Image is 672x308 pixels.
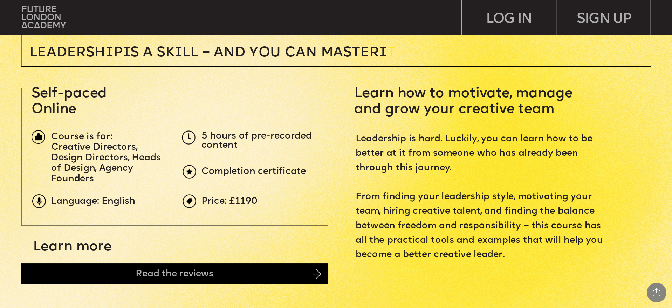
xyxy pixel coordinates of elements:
span: Course is for: [51,132,112,142]
span: Creative Directors, Design Directors, Heads of Design, Agency Founders [51,142,163,184]
span: i [123,46,130,60]
span: i [174,46,182,60]
span: Price: £1190 [201,196,258,206]
span: Language: English [51,196,135,206]
span: Leadersh p s a sk ll – and you can MASTER [29,46,387,60]
img: image-14cb1b2c-41b0-4782-8715-07bdb6bd2f06.png [313,269,321,279]
img: upload-9eb2eadd-7bf9-4b2b-b585-6dd8b9275b41.png [32,194,46,208]
p: T [29,46,502,60]
span: Learn more [33,240,112,253]
img: upload-5dcb7aea-3d7f-4093-a867-f0427182171d.png [182,131,196,145]
span: Completion certificate [201,167,306,177]
span: Learn how to motivate, manage and grow your creative team [354,87,577,116]
span: Leadership is hard. Luckily, you can learn how to be better at it from someone who has already be... [356,134,606,260]
img: upload-6b0d0326-a6ce-441c-aac1-c2ff159b353e.png [183,165,196,179]
span: i [379,46,387,60]
span: i [106,46,114,60]
img: upload-bfdffa89-fac7-4f57-a443-c7c39906ba42.png [22,6,66,28]
img: upload-969c61fd-ea08-4d05-af36-d273f2608f5e.png [183,194,196,208]
span: Self-paced [32,87,107,100]
div: Share [647,283,666,302]
span: Online [32,102,76,116]
img: image-1fa7eedb-a71f-428c-a033-33de134354ef.png [32,130,45,144]
span: 5 hours of pre-recorded content [201,131,314,150]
